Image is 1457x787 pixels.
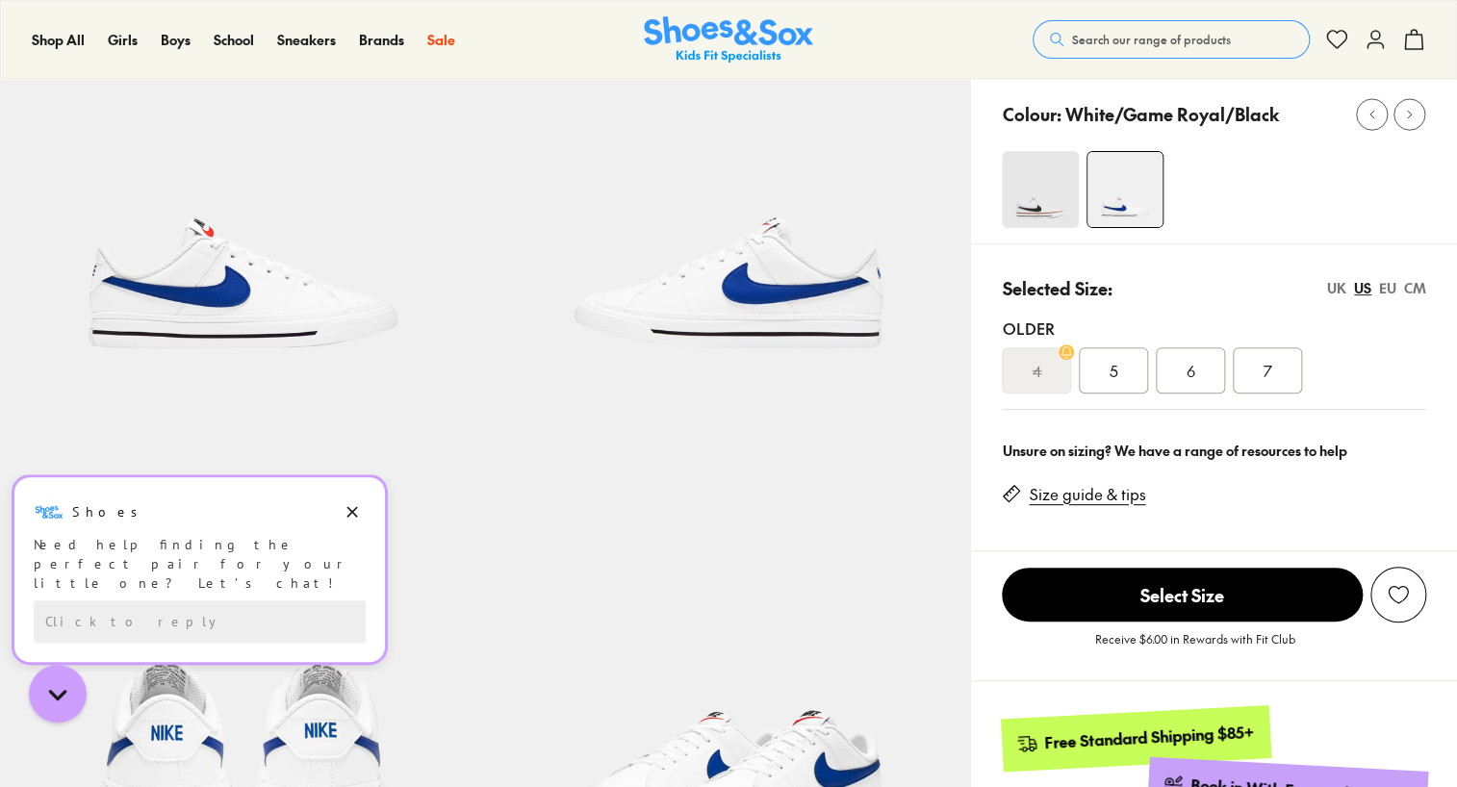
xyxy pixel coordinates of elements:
[1033,20,1310,59] button: Search our range of products
[1370,567,1426,622] button: Add to Wishlist
[1002,567,1363,622] button: Select Size
[644,16,813,63] img: SNS_Logo_Responsive.svg
[32,30,85,50] a: Shop All
[339,24,366,51] button: Dismiss campaign
[1264,359,1272,382] span: 7
[72,28,148,47] h3: Shoes
[161,30,191,50] a: Boys
[34,61,366,118] div: Need help finding the perfect pair for your little one? Let’s chat!
[108,30,138,49] span: Girls
[19,658,96,729] iframe: Gorgias live chat messenger
[214,30,254,49] span: School
[1044,722,1255,753] div: Free Standard Shipping $85+
[108,30,138,50] a: Girls
[277,30,336,49] span: Sneakers
[1002,101,1061,127] p: Colour:
[359,30,404,49] span: Brands
[1354,278,1371,298] div: US
[161,30,191,49] span: Boys
[1087,152,1163,227] img: 4-438408_1
[1064,101,1278,127] p: White/Game Royal/Black
[644,16,813,63] a: Shoes & Sox
[1032,359,1041,382] s: 4
[34,22,64,53] img: Shoes logo
[427,30,455,50] a: Sale
[1110,359,1118,382] span: 5
[1001,705,1270,771] a: Free Standard Shipping $85+
[359,30,404,50] a: Brands
[214,30,254,50] a: School
[1379,278,1396,298] div: EU
[14,22,385,118] div: Message from Shoes. Need help finding the perfect pair for your little one? Let’s chat!
[1095,630,1295,665] p: Receive $6.00 in Rewards with Fit Club
[1002,151,1079,228] img: 4-373441_1
[1002,317,1426,340] div: Older
[1029,484,1145,505] a: Size guide & tips
[34,126,366,168] div: Reply to the campaigns
[427,30,455,49] span: Sale
[1072,31,1231,48] span: Search our range of products
[1404,278,1426,298] div: CM
[32,30,85,49] span: Shop All
[277,30,336,50] a: Sneakers
[1187,359,1195,382] span: 6
[1002,275,1112,301] p: Selected Size:
[1327,278,1346,298] div: UK
[1002,441,1426,461] div: Unsure on sizing? We have a range of resources to help
[14,3,385,188] div: Campaign message
[1002,568,1363,622] span: Select Size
